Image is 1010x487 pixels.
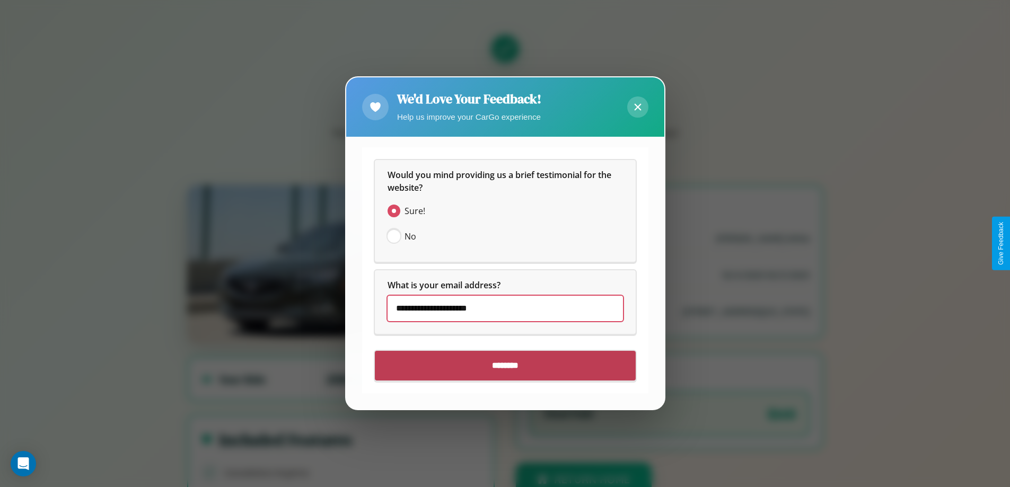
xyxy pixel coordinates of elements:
span: No [405,231,416,243]
span: Would you mind providing us a brief testimonial for the website? [388,170,613,194]
p: Help us improve your CarGo experience [397,110,541,124]
div: Open Intercom Messenger [11,451,36,476]
div: Give Feedback [997,222,1005,265]
span: What is your email address? [388,280,500,291]
span: Sure! [405,205,425,218]
h2: We'd Love Your Feedback! [397,90,541,108]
